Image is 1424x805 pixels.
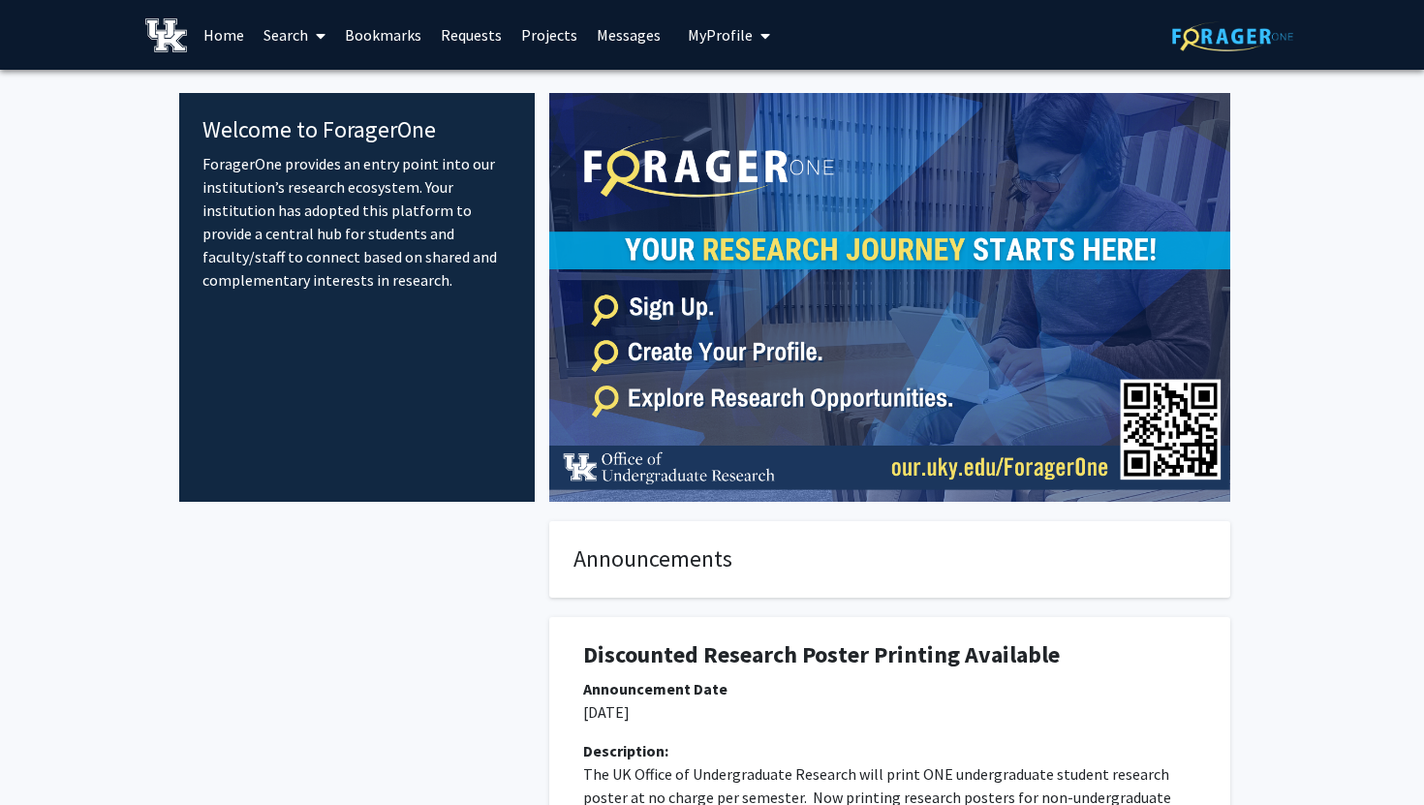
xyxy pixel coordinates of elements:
p: ForagerOne provides an entry point into our institution’s research ecosystem. Your institution ha... [202,152,511,292]
a: Messages [587,1,670,69]
img: University of Kentucky Logo [145,18,187,52]
a: Bookmarks [335,1,431,69]
h1: Discounted Research Poster Printing Available [583,641,1196,669]
a: Home [194,1,254,69]
p: [DATE] [583,700,1196,724]
h4: Welcome to ForagerOne [202,116,511,144]
div: Description: [583,739,1196,762]
a: Projects [511,1,587,69]
div: Announcement Date [583,677,1196,700]
img: Cover Image [549,93,1230,502]
img: ForagerOne Logo [1172,21,1293,51]
a: Requests [431,1,511,69]
a: Search [254,1,335,69]
iframe: Chat [15,718,82,790]
h4: Announcements [573,545,1206,573]
span: My Profile [688,25,753,45]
